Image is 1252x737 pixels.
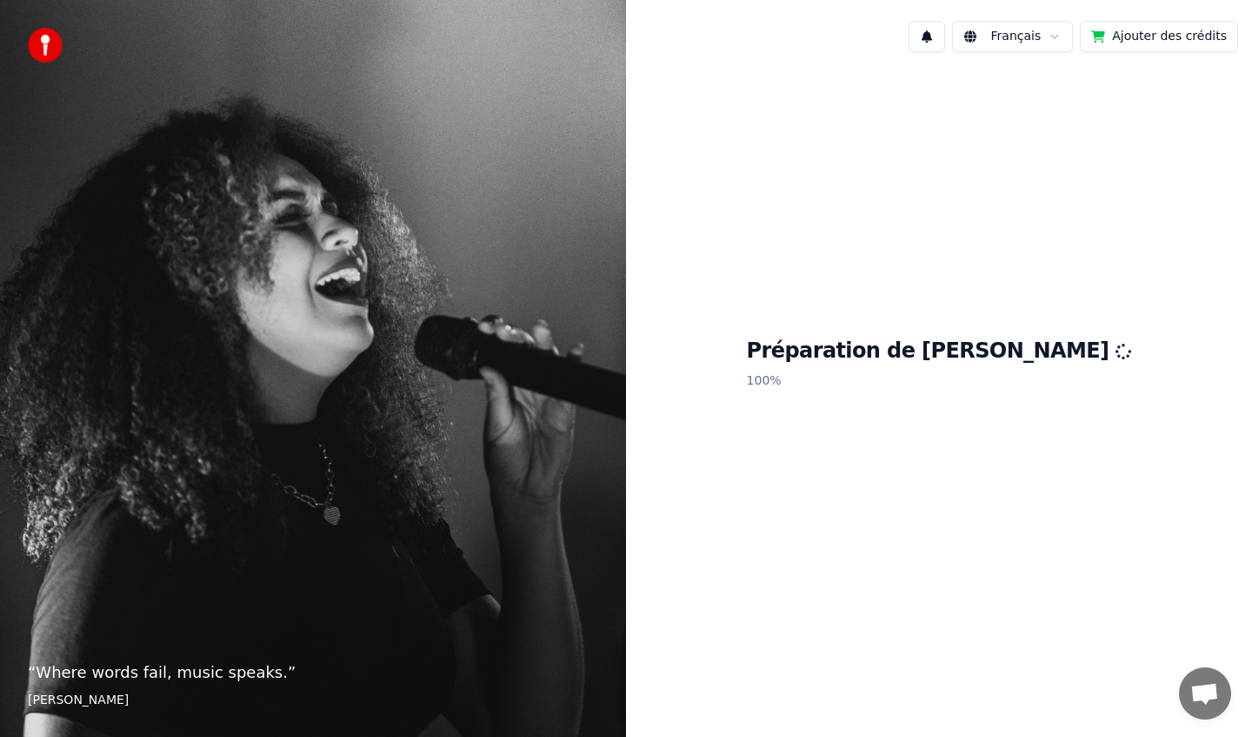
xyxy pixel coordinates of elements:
h1: Préparation de [PERSON_NAME] [747,338,1132,365]
img: youka [28,28,63,63]
button: Ajouter des crédits [1080,21,1238,52]
p: “ Where words fail, music speaks. ” [28,660,598,685]
footer: [PERSON_NAME] [28,692,598,709]
p: 100 % [747,365,1132,397]
a: Ouvrir le chat [1179,667,1231,720]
